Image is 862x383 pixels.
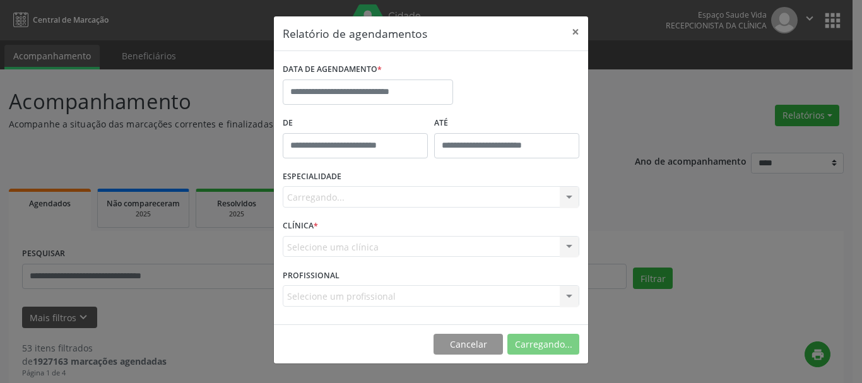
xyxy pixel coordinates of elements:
label: De [283,114,428,133]
button: Cancelar [434,334,503,355]
label: ATÉ [434,114,579,133]
label: ESPECIALIDADE [283,167,341,187]
label: CLÍNICA [283,216,318,236]
h5: Relatório de agendamentos [283,25,427,42]
button: Carregando... [507,334,579,355]
label: PROFISSIONAL [283,266,339,285]
button: Close [563,16,588,47]
label: DATA DE AGENDAMENTO [283,60,382,80]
